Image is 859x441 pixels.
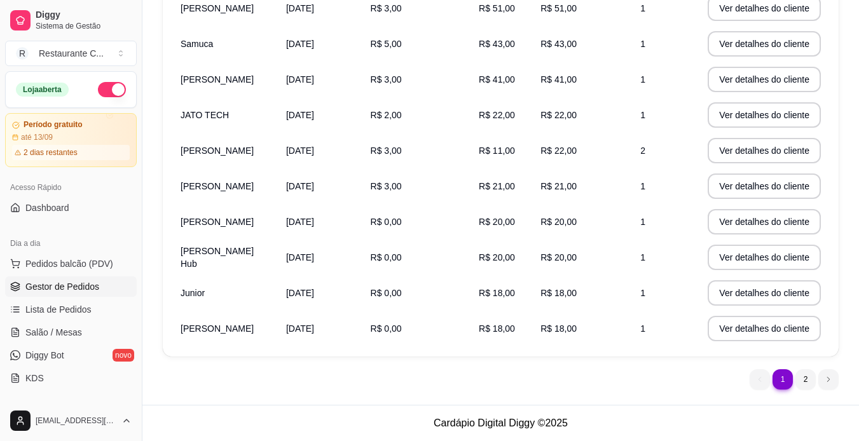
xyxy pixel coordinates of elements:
[25,201,69,214] span: Dashboard
[5,254,137,274] button: Pedidos balcão (PDV)
[708,138,821,163] button: Ver detalhes do cliente
[5,322,137,343] a: Salão / Mesas
[286,39,314,49] span: [DATE]
[479,110,515,120] span: R$ 22,00
[708,173,821,199] button: Ver detalhes do cliente
[773,369,793,390] li: pagination item 1 active
[540,74,577,85] span: R$ 41,00
[286,217,314,227] span: [DATE]
[286,110,314,120] span: [DATE]
[540,252,577,262] span: R$ 20,00
[181,39,213,49] span: Samuca
[708,209,821,234] button: Ver detalhes do cliente
[640,181,645,191] span: 1
[743,363,845,396] nav: pagination navigation
[479,3,515,13] span: R$ 51,00
[540,39,577,49] span: R$ 43,00
[640,217,645,227] span: 1
[371,288,402,298] span: R$ 0,00
[5,41,137,66] button: Select a team
[371,217,402,227] span: R$ 0,00
[181,74,254,85] span: [PERSON_NAME]
[640,74,645,85] span: 1
[25,303,92,316] span: Lista de Pedidos
[25,257,113,270] span: Pedidos balcão (PDV)
[286,3,314,13] span: [DATE]
[5,113,137,167] a: Período gratuitoaté 13/092 dias restantes
[5,198,137,218] a: Dashboard
[181,110,229,120] span: JATO TECH
[286,146,314,156] span: [DATE]
[5,345,137,365] a: Diggy Botnovo
[181,181,254,191] span: [PERSON_NAME]
[640,3,645,13] span: 1
[640,323,645,334] span: 1
[540,217,577,227] span: R$ 20,00
[21,132,53,142] article: até 13/09
[540,323,577,334] span: R$ 18,00
[708,102,821,128] button: Ver detalhes do cliente
[479,74,515,85] span: R$ 41,00
[5,233,137,254] div: Dia a dia
[286,252,314,262] span: [DATE]
[98,82,126,97] button: Alterar Status
[479,217,515,227] span: R$ 20,00
[25,349,64,362] span: Diggy Bot
[708,316,821,341] button: Ver detalhes do cliente
[5,368,137,388] a: KDS
[181,217,254,227] span: [PERSON_NAME]
[25,280,99,293] span: Gestor de Pedidos
[371,110,402,120] span: R$ 2,00
[371,39,402,49] span: R$ 5,00
[36,416,116,426] span: [EMAIL_ADDRESS][DOMAIN_NAME]
[181,146,254,156] span: [PERSON_NAME]
[479,181,515,191] span: R$ 21,00
[640,288,645,298] span: 1
[36,10,132,21] span: Diggy
[24,120,83,130] article: Período gratuito
[708,280,821,306] button: Ver detalhes do cliente
[142,405,859,441] footer: Cardápio Digital Diggy © 2025
[540,181,577,191] span: R$ 21,00
[181,323,254,334] span: [PERSON_NAME]
[371,323,402,334] span: R$ 0,00
[640,146,645,156] span: 2
[16,47,29,60] span: R
[286,181,314,191] span: [DATE]
[479,323,515,334] span: R$ 18,00
[371,252,402,262] span: R$ 0,00
[5,177,137,198] div: Acesso Rápido
[5,299,137,320] a: Lista de Pedidos
[540,146,577,156] span: R$ 22,00
[36,21,132,31] span: Sistema de Gestão
[39,47,104,60] div: Restaurante C ...
[540,288,577,298] span: R$ 18,00
[795,369,816,390] li: pagination item 2
[181,288,205,298] span: Junior
[181,3,254,13] span: [PERSON_NAME]
[286,323,314,334] span: [DATE]
[5,5,137,36] a: DiggySistema de Gestão
[540,3,577,13] span: R$ 51,00
[640,252,645,262] span: 1
[16,83,69,97] div: Loja aberta
[371,146,402,156] span: R$ 3,00
[5,276,137,297] a: Gestor de Pedidos
[479,288,515,298] span: R$ 18,00
[708,67,821,92] button: Ver detalhes do cliente
[708,245,821,270] button: Ver detalhes do cliente
[371,74,402,85] span: R$ 3,00
[286,74,314,85] span: [DATE]
[286,288,314,298] span: [DATE]
[24,147,78,158] article: 2 dias restantes
[640,39,645,49] span: 1
[818,369,839,390] li: next page button
[25,326,82,339] span: Salão / Mesas
[479,146,515,156] span: R$ 11,00
[25,372,44,384] span: KDS
[479,39,515,49] span: R$ 43,00
[371,181,402,191] span: R$ 3,00
[5,405,137,436] button: [EMAIL_ADDRESS][DOMAIN_NAME]
[371,3,402,13] span: R$ 3,00
[540,110,577,120] span: R$ 22,00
